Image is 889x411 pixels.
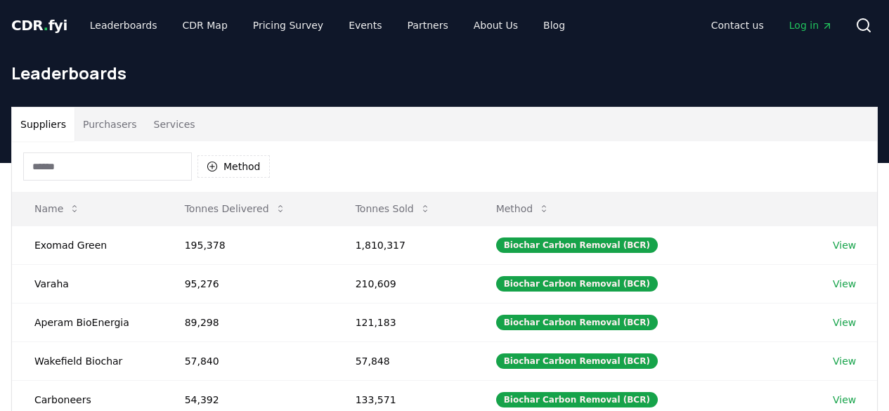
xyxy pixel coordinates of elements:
h1: Leaderboards [11,62,878,84]
a: View [833,238,856,252]
span: Log in [789,18,833,32]
td: Exomad Green [12,226,162,264]
button: Method [485,195,562,223]
button: Tonnes Sold [344,195,442,223]
button: Purchasers [74,107,145,141]
nav: Main [700,13,844,38]
a: CDR Map [171,13,239,38]
div: Biochar Carbon Removal (BCR) [496,392,658,407]
a: Blog [532,13,576,38]
td: Aperam BioEnergia [12,303,162,341]
a: View [833,393,856,407]
td: Varaha [12,264,162,303]
a: Contact us [700,13,775,38]
button: Method [197,155,270,178]
a: View [833,354,856,368]
div: Biochar Carbon Removal (BCR) [496,353,658,369]
td: 195,378 [162,226,333,264]
a: Partners [396,13,460,38]
a: Log in [778,13,844,38]
td: 121,183 [333,303,474,341]
td: 1,810,317 [333,226,474,264]
button: Name [23,195,91,223]
a: Leaderboards [79,13,169,38]
td: 210,609 [333,264,474,303]
div: Biochar Carbon Removal (BCR) [496,315,658,330]
a: Events [337,13,393,38]
button: Services [145,107,204,141]
td: Wakefield Biochar [12,341,162,380]
a: View [833,315,856,330]
nav: Main [79,13,576,38]
span: CDR fyi [11,17,67,34]
td: 95,276 [162,264,333,303]
div: Biochar Carbon Removal (BCR) [496,276,658,292]
td: 57,840 [162,341,333,380]
a: Pricing Survey [242,13,335,38]
a: About Us [462,13,529,38]
td: 57,848 [333,341,474,380]
span: . [44,17,48,34]
td: 89,298 [162,303,333,341]
div: Biochar Carbon Removal (BCR) [496,237,658,253]
a: View [833,277,856,291]
button: Tonnes Delivered [174,195,297,223]
a: CDR.fyi [11,15,67,35]
button: Suppliers [12,107,74,141]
